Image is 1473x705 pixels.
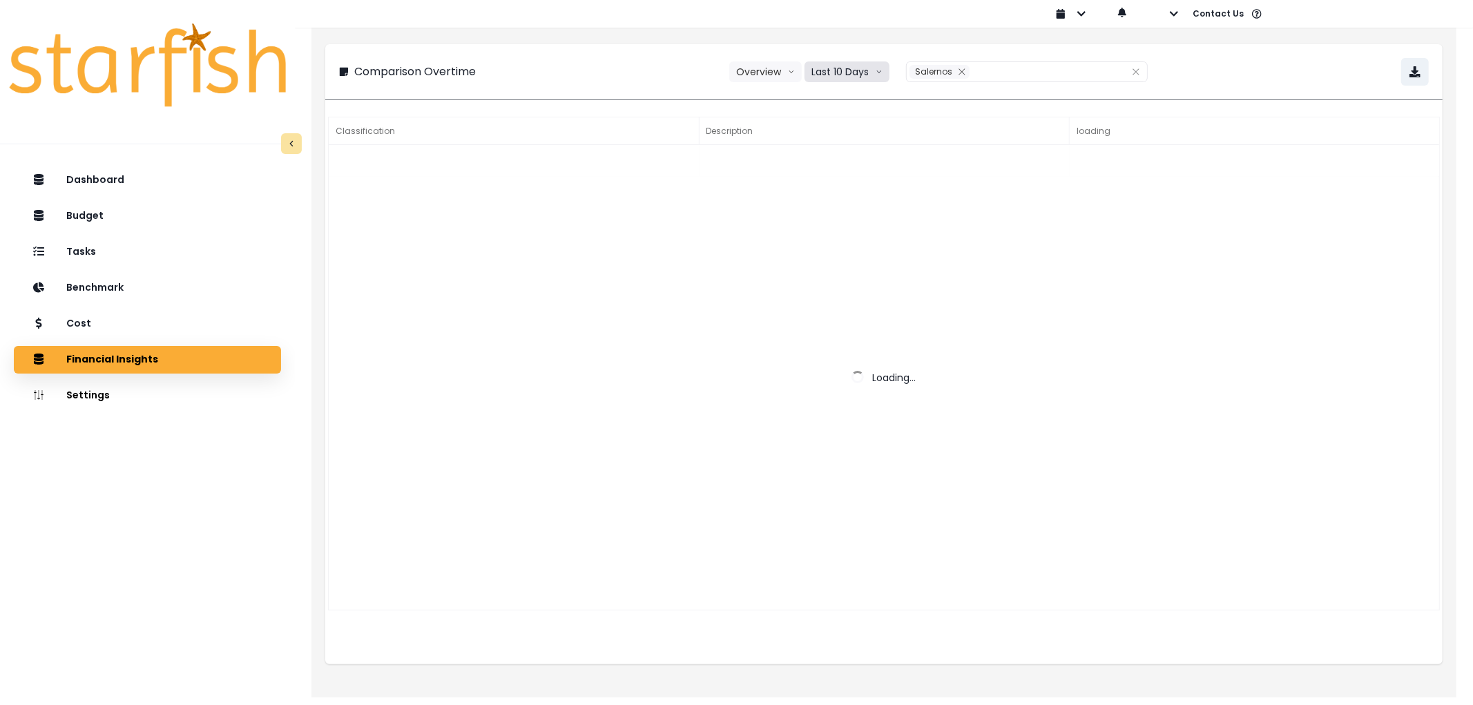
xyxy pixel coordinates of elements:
p: Dashboard [66,174,124,186]
button: Dashboard [14,166,281,194]
svg: close [958,68,966,76]
span: Salernos [915,66,952,77]
button: Overviewarrow down line [729,61,802,82]
button: Cost [14,310,281,338]
button: Budget [14,202,281,230]
button: Settings [14,382,281,409]
button: Tasks [14,238,281,266]
svg: arrow down line [876,65,883,79]
button: Remove [954,65,970,79]
div: Salernos [909,65,970,79]
button: Benchmark [14,274,281,302]
div: Classification [329,117,700,145]
button: Financial Insights [14,346,281,374]
p: Tasks [66,246,96,258]
div: Description [700,117,1070,145]
div: loading [1070,117,1441,145]
button: Clear [1132,65,1140,79]
p: Budget [66,210,104,222]
span: Loading... [872,371,916,385]
svg: arrow down line [788,65,795,79]
p: Benchmark [66,282,124,293]
p: Cost [66,318,91,329]
svg: close [1132,68,1140,76]
p: Comparison Overtime [354,64,476,80]
button: Last 10 Daysarrow down line [805,61,889,82]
